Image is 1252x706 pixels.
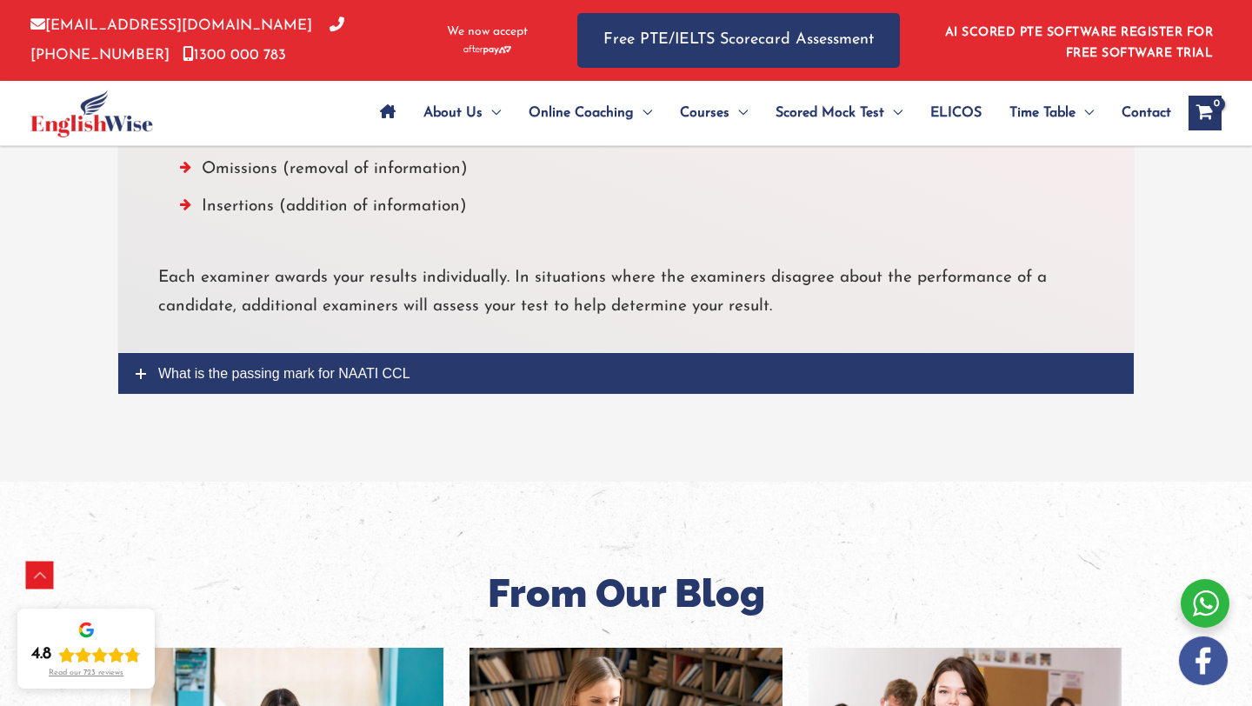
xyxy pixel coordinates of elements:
[1189,96,1222,130] a: View Shopping Cart, empty
[945,26,1214,60] a: AI SCORED PTE SOFTWARE REGISTER FOR FREE SOFTWARE TRIAL
[30,18,312,33] a: [EMAIL_ADDRESS][DOMAIN_NAME]
[366,83,1171,143] nav: Site Navigation: Main Menu
[1076,83,1094,143] span: Menu Toggle
[930,83,982,143] span: ELICOS
[463,45,511,55] img: Afterpay-Logo
[30,18,344,62] a: [PHONE_NUMBER]
[680,83,729,143] span: Courses
[1179,636,1228,685] img: white-facebook.png
[776,83,884,143] span: Scored Mock Test
[180,155,1094,192] li: Omissions (removal of information)
[666,83,762,143] a: CoursesMenu Toggle
[935,12,1222,69] aside: Header Widget 1
[158,366,410,381] span: What is the passing mark for NAATI CCL
[30,90,153,137] img: cropped-ew-logo
[884,83,902,143] span: Menu Toggle
[1009,83,1076,143] span: Time Table
[183,48,286,63] a: 1300 000 783
[729,83,748,143] span: Menu Toggle
[410,83,515,143] a: About UsMenu Toggle
[996,83,1108,143] a: Time TableMenu Toggle
[762,83,916,143] a: Scored Mock TestMenu Toggle
[130,569,1122,620] h2: From Our Blog
[423,83,483,143] span: About Us
[1108,83,1171,143] a: Contact
[483,83,501,143] span: Menu Toggle
[916,83,996,143] a: ELICOS
[31,644,51,665] div: 4.8
[158,263,1094,322] p: Each examiner awards your results individually. In situations where the examiners disagree about ...
[515,83,666,143] a: Online CoachingMenu Toggle
[577,13,900,68] a: Free PTE/IELTS Scorecard Assessment
[49,669,123,678] div: Read our 723 reviews
[634,83,652,143] span: Menu Toggle
[529,83,634,143] span: Online Coaching
[447,23,528,41] span: We now accept
[180,192,1094,230] li: Insertions (addition of information)
[1122,83,1171,143] span: Contact
[31,644,141,665] div: Rating: 4.8 out of 5
[118,353,1134,394] a: What is the passing mark for NAATI CCL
